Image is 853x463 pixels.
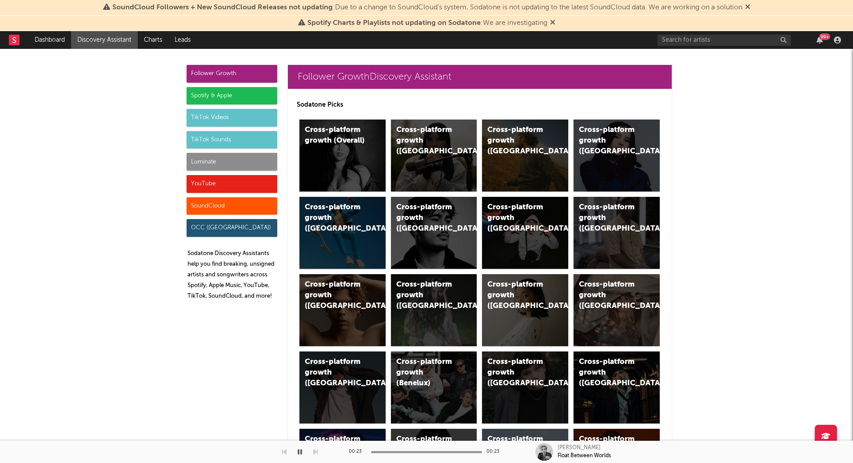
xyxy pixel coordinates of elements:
div: SoundCloud [187,197,277,215]
div: YouTube [187,175,277,193]
div: Cross-platform growth ([GEOGRAPHIC_DATA]) [487,357,548,389]
div: Cross-platform growth ([GEOGRAPHIC_DATA]) [305,357,365,389]
div: Float Between Worlds [558,452,611,460]
div: Cross-platform growth ([GEOGRAPHIC_DATA]) [396,202,457,234]
a: Cross-platform growth ([GEOGRAPHIC_DATA]) [482,274,568,346]
div: Spotify & Apple [187,87,277,105]
div: Follower Growth [187,65,277,83]
a: Follower GrowthDiscovery Assistant [288,65,672,89]
a: Discovery Assistant [71,31,138,49]
input: Search for artists [658,35,791,46]
a: Leads [168,31,197,49]
a: Cross-platform growth ([GEOGRAPHIC_DATA]) [299,197,386,269]
button: 99+ [817,36,823,44]
a: Charts [138,31,168,49]
span: Dismiss [745,4,750,11]
div: Cross-platform growth ([GEOGRAPHIC_DATA]) [579,202,639,234]
a: Cross-platform growth ([GEOGRAPHIC_DATA]) [299,274,386,346]
a: Cross-platform growth ([GEOGRAPHIC_DATA]) [299,351,386,423]
div: Cross-platform growth ([GEOGRAPHIC_DATA]) [396,279,457,311]
span: Spotify Charts & Playlists not updating on Sodatone [307,20,481,27]
span: : We are investigating [307,20,547,27]
a: Cross-platform growth ([GEOGRAPHIC_DATA]) [482,120,568,192]
a: Cross-platform growth ([GEOGRAPHIC_DATA]) [574,351,660,423]
div: 00:23 [349,447,367,457]
div: Cross-platform growth ([GEOGRAPHIC_DATA]) [305,202,365,234]
div: Cross-platform growth (Benelux) [396,357,457,389]
span: SoundCloud Followers + New SoundCloud Releases not updating [112,4,333,11]
div: TikTok Sounds [187,131,277,149]
div: 00:23 [486,447,504,457]
div: TikTok Videos [187,109,277,127]
div: Cross-platform growth ([GEOGRAPHIC_DATA]) [396,125,457,157]
span: : Due to a change to SoundCloud's system, Sodatone is not updating to the latest SoundCloud data.... [112,4,742,11]
div: Luminate [187,153,277,171]
a: Cross-platform growth ([GEOGRAPHIC_DATA]) [574,120,660,192]
a: Cross-platform growth (Benelux) [391,351,477,423]
div: Cross-platform growth ([GEOGRAPHIC_DATA]) [487,279,548,311]
div: Cross-platform growth ([GEOGRAPHIC_DATA]) [579,125,639,157]
p: Sodatone Picks [297,100,663,110]
div: [PERSON_NAME] [558,444,601,452]
div: Cross-platform growth (Overall) [305,125,365,146]
div: OCC ([GEOGRAPHIC_DATA]) [187,219,277,237]
a: Cross-platform growth (Overall) [299,120,386,192]
div: Cross-platform growth ([GEOGRAPHIC_DATA]/GSA) [487,202,548,234]
a: Cross-platform growth ([GEOGRAPHIC_DATA]) [391,120,477,192]
a: Cross-platform growth ([GEOGRAPHIC_DATA]) [482,351,568,423]
a: Cross-platform growth ([GEOGRAPHIC_DATA]) [574,274,660,346]
a: Cross-platform growth ([GEOGRAPHIC_DATA]/GSA) [482,197,568,269]
div: 99 + [819,33,830,40]
span: Dismiss [550,20,555,27]
div: Cross-platform growth ([GEOGRAPHIC_DATA]) [487,125,548,157]
a: Dashboard [28,31,71,49]
p: Sodatone Discovery Assistants help you find breaking, unsigned artists and songwriters across Spo... [187,248,277,302]
div: Cross-platform growth ([GEOGRAPHIC_DATA]) [579,357,639,389]
a: Cross-platform growth ([GEOGRAPHIC_DATA]) [391,197,477,269]
a: Cross-platform growth ([GEOGRAPHIC_DATA]) [391,274,477,346]
div: Cross-platform growth ([GEOGRAPHIC_DATA]) [579,279,639,311]
div: Cross-platform growth ([GEOGRAPHIC_DATA]) [305,279,365,311]
a: Cross-platform growth ([GEOGRAPHIC_DATA]) [574,197,660,269]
